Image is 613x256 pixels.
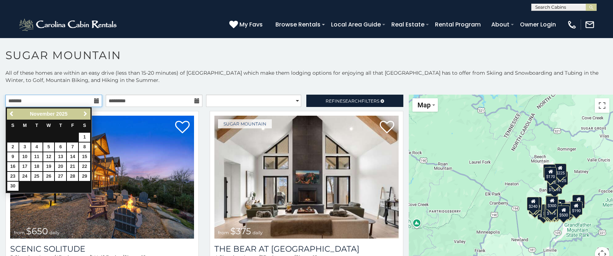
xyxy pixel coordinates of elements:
[67,172,78,181] a: 28
[553,199,565,213] div: $200
[8,110,17,119] a: Previous
[545,204,557,218] div: $175
[56,111,68,117] span: 2025
[7,152,19,161] a: 9
[546,196,558,210] div: $300
[230,226,251,236] span: $375
[10,116,194,239] a: Scenic Solitude from $650 daily
[572,195,585,208] div: $155
[556,171,568,185] div: $125
[554,164,566,177] div: $225
[43,162,55,171] a: 19
[10,116,194,239] img: Scenic Solitude
[327,18,384,31] a: Local Area Guide
[214,244,398,254] a: The Bear At [GEOGRAPHIC_DATA]
[214,116,398,239] a: The Bear At Sugar Mountain from $375 daily
[83,123,86,128] span: Saturday
[388,18,428,31] a: Real Estate
[10,244,194,254] a: Scenic Solitude
[343,98,362,104] span: Search
[543,164,556,178] div: $240
[488,18,513,31] a: About
[7,143,19,152] a: 2
[14,230,25,235] span: from
[43,143,55,152] a: 5
[557,206,570,219] div: $500
[516,18,560,31] a: Owner Login
[26,226,48,236] span: $650
[23,123,27,128] span: Monday
[229,20,265,29] a: My Favs
[35,123,38,128] span: Tuesday
[585,20,595,30] img: mail-regular-white.png
[79,152,90,161] a: 15
[253,230,263,235] span: daily
[79,133,90,142] a: 1
[71,123,74,128] span: Friday
[11,123,14,128] span: Sunday
[47,123,51,128] span: Wednesday
[7,172,19,181] a: 23
[19,172,31,181] a: 24
[380,120,394,135] a: Add to favorites
[218,119,272,128] a: Sugar Mountain
[67,152,78,161] a: 14
[55,152,66,161] a: 13
[544,205,556,218] div: $155
[79,172,90,181] a: 29
[544,167,557,181] div: $170
[175,120,190,135] a: Add to favorites
[547,180,562,194] div: $1,095
[218,230,229,235] span: from
[418,101,431,109] span: Map
[30,111,55,117] span: November
[545,195,558,209] div: $190
[55,172,66,181] a: 27
[67,143,78,152] a: 7
[239,20,263,29] span: My Favs
[19,152,31,161] a: 10
[43,172,55,181] a: 26
[82,111,88,117] span: Next
[214,244,398,254] h3: The Bear At Sugar Mountain
[412,98,438,112] button: Change map style
[49,230,60,235] span: daily
[306,95,403,107] a: RefineSearchFilters
[43,152,55,161] a: 12
[567,20,577,30] img: phone-regular-white.png
[31,162,43,171] a: 18
[570,201,582,215] div: $190
[561,203,573,217] div: $195
[31,152,43,161] a: 11
[19,162,31,171] a: 17
[18,17,119,32] img: White-1-2.png
[326,98,379,104] span: Refine Filters
[7,162,19,171] a: 16
[272,18,324,31] a: Browse Rentals
[59,123,62,128] span: Thursday
[55,162,66,171] a: 20
[79,162,90,171] a: 22
[546,195,558,209] div: $265
[19,143,31,152] a: 3
[7,182,19,191] a: 30
[31,143,43,152] a: 4
[527,197,539,211] div: $240
[9,111,15,117] span: Previous
[67,162,78,171] a: 21
[595,98,609,113] button: Toggle fullscreen view
[79,143,90,152] a: 8
[214,116,398,239] img: The Bear At Sugar Mountain
[431,18,484,31] a: Rental Program
[81,110,90,119] a: Next
[55,143,66,152] a: 6
[31,172,43,181] a: 25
